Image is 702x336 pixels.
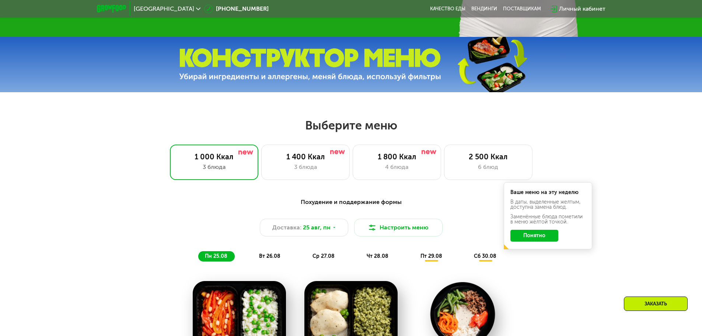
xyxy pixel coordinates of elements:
span: [GEOGRAPHIC_DATA] [134,6,194,12]
div: поставщикам [503,6,541,12]
div: В даты, выделенные желтым, доступна замена блюд. [510,200,586,210]
div: Заменённые блюда пометили в меню жёлтой точкой. [510,214,586,225]
div: 1 800 Ккал [360,152,433,161]
div: Личный кабинет [559,4,605,13]
a: Вендинги [471,6,497,12]
span: пн 25.08 [205,253,227,259]
a: [PHONE_NUMBER] [204,4,269,13]
div: Похудение и поддержание формы [133,198,569,207]
a: Качество еды [430,6,465,12]
span: 25 авг, пн [303,223,331,232]
div: 2 500 Ккал [452,152,525,161]
span: ср 27.08 [312,253,335,259]
div: 1 400 Ккал [269,152,342,161]
button: Настроить меню [354,219,443,236]
div: 6 блюд [452,163,525,172]
div: 3 блюда [269,163,342,172]
div: 4 блюда [360,163,433,172]
div: 3 блюда [178,163,251,172]
div: 1 000 Ккал [178,152,251,161]
span: пт 29.08 [420,253,442,259]
button: Понятно [510,230,558,242]
h2: Выберите меню [24,118,678,133]
span: чт 28.08 [367,253,388,259]
div: Ваше меню на эту неделю [510,190,586,195]
span: Доставка: [272,223,301,232]
span: сб 30.08 [474,253,496,259]
div: Заказать [624,297,688,311]
span: вт 26.08 [259,253,280,259]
